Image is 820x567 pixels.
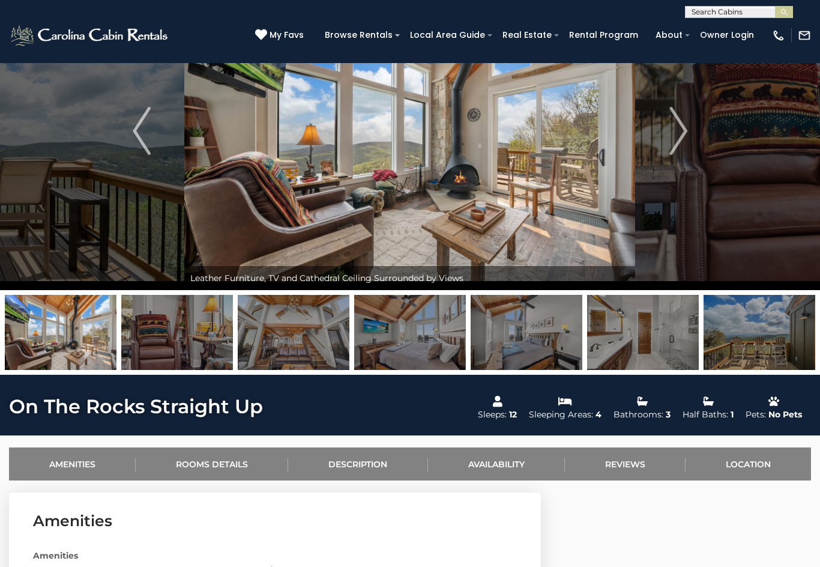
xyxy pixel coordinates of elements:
[471,295,582,370] img: 167946777
[496,26,558,44] a: Real Estate
[184,266,635,290] div: Leather Furniture, TV and Cathedral Ceiling Surrounded by Views
[133,107,151,155] img: arrow
[587,295,699,370] img: 167946774
[565,447,686,481] a: Reviews
[563,26,644,44] a: Rental Program
[354,295,466,370] img: 167946776
[270,29,304,41] span: My Favs
[33,511,517,532] h3: Amenities
[238,295,349,370] img: 167946771
[9,23,171,47] img: White-1-2.png
[686,447,811,481] a: Location
[798,29,811,42] img: mail-regular-white.png
[121,295,233,370] img: 167946797
[772,29,785,42] img: phone-regular-white.png
[669,107,687,155] img: arrow
[255,29,307,42] a: My Favs
[9,447,136,481] a: Amenities
[694,26,760,44] a: Owner Login
[5,295,116,370] img: 168624537
[24,550,526,562] div: Amenities
[404,26,491,44] a: Local Area Guide
[650,26,689,44] a: About
[704,295,815,370] img: 168624539
[288,447,427,481] a: Description
[319,26,399,44] a: Browse Rentals
[136,447,288,481] a: Rooms Details
[428,447,565,481] a: Availability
